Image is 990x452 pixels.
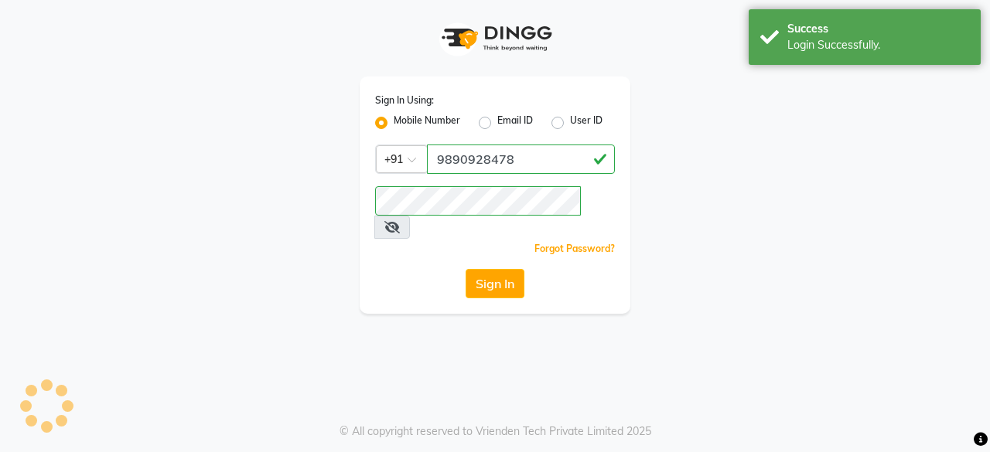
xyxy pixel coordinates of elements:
div: Success [787,21,969,37]
label: User ID [570,114,603,132]
div: Login Successfully. [787,37,969,53]
input: Username [375,186,581,216]
input: Username [427,144,615,174]
label: Mobile Number [394,114,460,132]
img: logo1.svg [433,15,557,61]
a: Forgot Password? [534,243,615,254]
button: Sign In [466,269,524,298]
label: Sign In Using: [375,93,434,107]
label: Email ID [497,114,533,132]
